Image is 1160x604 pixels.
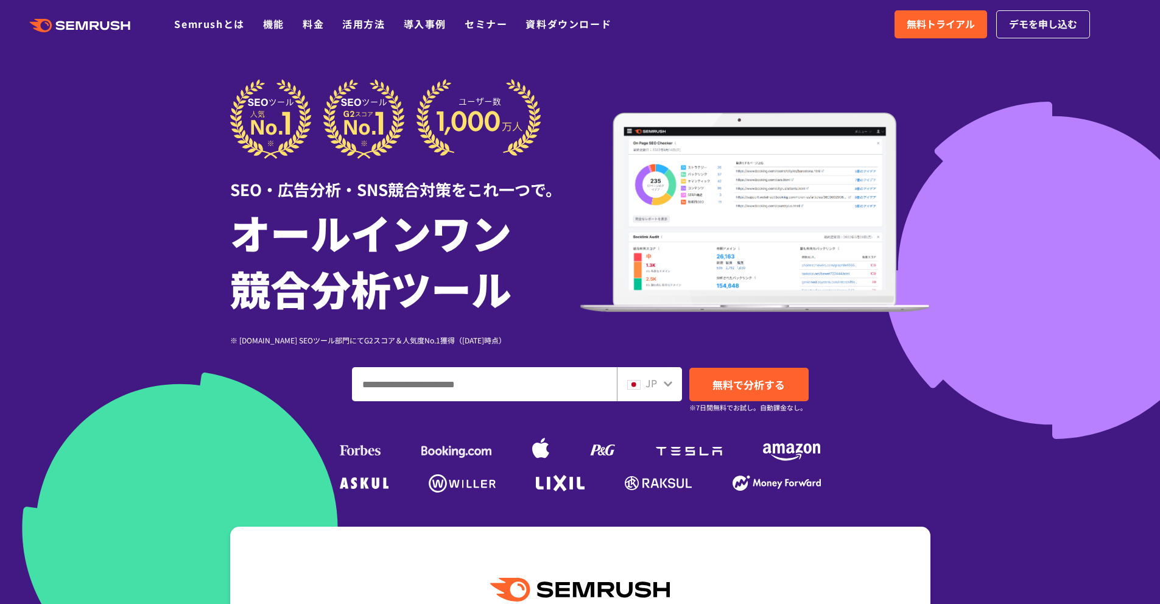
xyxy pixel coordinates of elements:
small: ※7日間無料でお試し。自動課金なし。 [689,402,807,413]
a: Semrushとは [174,16,244,31]
a: 活用方法 [342,16,385,31]
h1: オールインワン 競合分析ツール [230,204,580,316]
div: ※ [DOMAIN_NAME] SEOツール部門にてG2スコア＆人気度No.1獲得（[DATE]時点） [230,334,580,346]
a: 無料トライアル [895,10,987,38]
span: 無料トライアル [907,16,975,32]
a: 機能 [263,16,284,31]
span: 無料で分析する [712,377,785,392]
div: SEO・広告分析・SNS競合対策をこれ一つで。 [230,159,580,201]
a: 無料で分析する [689,368,809,401]
a: セミナー [465,16,507,31]
span: JP [645,376,657,390]
input: ドメイン、キーワードまたはURLを入力してください [353,368,616,401]
a: 導入事例 [404,16,446,31]
a: 料金 [303,16,324,31]
img: Semrush [490,578,669,602]
a: デモを申し込む [996,10,1090,38]
a: 資料ダウンロード [526,16,611,31]
span: デモを申し込む [1009,16,1077,32]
